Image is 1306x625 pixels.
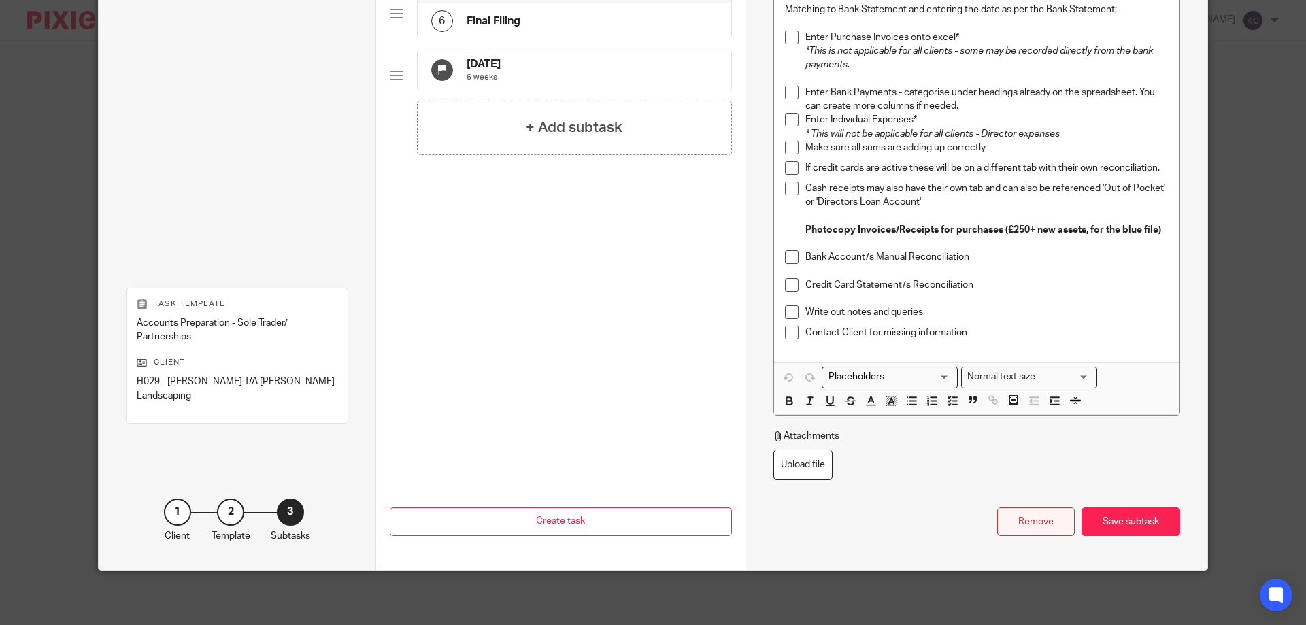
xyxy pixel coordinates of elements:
p: Attachments [773,429,839,443]
p: Enter Purchase Invoices onto excel* [805,31,1169,44]
div: Remove [997,507,1075,537]
p: Enter Individual Expenses* [805,113,1169,126]
h4: [DATE] [467,57,501,71]
p: Subtasks [271,529,310,543]
p: Contact Client for missing information [805,326,1169,339]
em: * This will not be applicable for all clients - Director expenses [805,129,1060,139]
div: Save subtask [1082,507,1180,537]
h4: + Add subtask [526,117,622,138]
p: Write out notes and queries [805,305,1169,319]
span: Normal text size [965,370,1039,384]
div: 2 [217,499,244,526]
div: Search for option [961,367,1097,388]
input: Search for option [824,370,950,384]
strong: Photocopy Invoices/Receipts for purchases (£250+ new assets, for the blue file) [805,225,1161,235]
p: Template [212,529,250,543]
label: Upload file [773,450,833,480]
p: Credit Card Statement/s Reconciliation [805,278,1169,292]
div: Placeholders [822,367,958,388]
p: Matching to Bank Statement and entering the date as per the Bank Statement; [785,3,1169,16]
p: H029 - [PERSON_NAME] T/A [PERSON_NAME] Landscaping [137,375,337,403]
div: 3 [277,499,304,526]
p: Client [137,357,337,368]
p: 6 weeks [467,72,501,83]
p: Bank Account/s Manual Reconciliation [805,250,1169,264]
div: 1 [164,499,191,526]
h4: Final Filing [467,14,520,29]
em: *This is not applicable for all clients - some may be recorded directly from the bank payments. [805,46,1155,69]
p: Accounts Preparation - Sole Trader/ Partnerships [137,316,337,344]
p: Task template [137,299,337,309]
div: Text styles [961,367,1097,388]
p: Make sure all sums are adding up correctly [805,141,1169,154]
button: Create task [390,507,732,537]
p: Client [165,529,190,543]
p: Cash receipts may also have their own tab and can also be referenced 'Out of Pocket' or 'Director... [805,182,1169,209]
div: Search for option [822,367,958,388]
p: If credit cards are active these will be on a different tab with their own reconciliation. [805,161,1169,175]
input: Search for option [1040,370,1089,384]
div: 6 [431,10,453,32]
p: Enter Bank Payments - categorise under headings already on the spreadsheet. You can create more c... [805,86,1169,114]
